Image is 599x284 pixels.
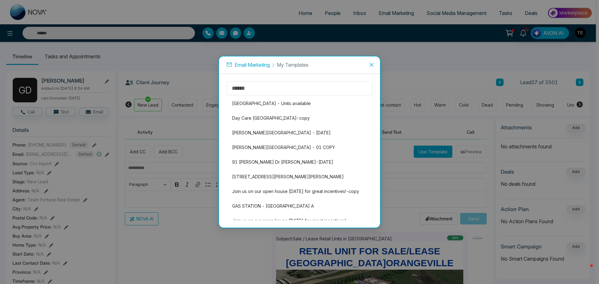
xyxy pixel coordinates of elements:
[277,62,309,68] span: My Templates
[363,56,380,73] button: Close
[235,62,270,68] span: Email Marketing
[226,141,373,154] li: [PERSON_NAME][GEOGRAPHIC_DATA] - 01 COPY
[226,200,373,213] li: GAS STATION - [GEOGRAPHIC_DATA] A
[578,263,593,278] iframe: Intercom live chat
[226,112,373,125] li: Day Care [GEOGRAPHIC_DATA]-copy
[369,62,374,67] span: close
[226,126,373,139] li: [PERSON_NAME][GEOGRAPHIC_DATA] - [DATE]
[226,156,373,169] li: 91 [PERSON_NAME] Dr [PERSON_NAME]-[DATE]
[226,214,373,227] li: Join us on our open house [DATE] for great incentives!
[226,97,373,110] li: [GEOGRAPHIC_DATA] - Units available
[226,185,373,198] li: Join us on our open house [DATE] for great incentives!-copy
[226,170,373,183] li: [STREET_ADDRESS][PERSON_NAME][PERSON_NAME]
